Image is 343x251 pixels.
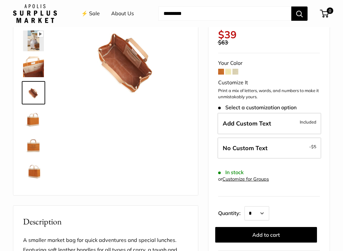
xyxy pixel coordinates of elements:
a: Petite Market Bag in Cognac [22,185,45,208]
h2: Description [23,215,188,228]
img: Petite Market Bag in Cognac [23,56,44,77]
button: Add to cart [215,227,317,243]
img: Petite Market Bag in Cognac [23,134,44,155]
div: Your Color [218,58,320,68]
span: $63 [218,39,228,46]
a: Petite Market Bag in Cognac [22,81,45,104]
div: or [218,175,269,184]
span: Select a customization option [218,104,297,111]
img: Petite Market Bag in Cognac [23,30,44,51]
span: No Custom Text [223,144,268,152]
div: Customize It [218,78,320,88]
a: 0 [321,10,329,18]
img: Apolis: Surplus Market [13,4,57,23]
span: Included [300,118,316,126]
img: Petite Market Bag in Cognac [23,82,44,103]
a: Petite Market Bag in Cognac [22,29,45,53]
img: Petite Market Bag in Cognac [23,160,44,181]
a: Customize for Groups [222,176,269,182]
span: In stock [218,169,244,175]
a: Petite Market Bag in Cognac [22,107,45,130]
a: Petite Market Bag in Cognac [22,159,45,182]
img: Petite Market Bag in Cognac [23,108,44,129]
span: 0 [327,7,333,14]
a: Petite Market Bag in Cognac [22,55,45,78]
a: About Us [111,9,134,18]
button: Search [291,6,308,21]
p: Print a mix of letters, words, and numbers to make it unmistakably yours. [218,88,320,100]
span: - [309,143,316,150]
span: $5 [311,144,316,149]
label: Add Custom Text [218,113,321,134]
input: Search... [158,6,291,21]
span: Add Custom Text [223,120,271,127]
label: Quantity: [218,204,244,221]
label: Leave Blank [218,137,321,159]
img: Petite Market Bag in Cognac [23,186,44,207]
a: Petite Market Bag in Cognac [22,133,45,156]
a: ⚡️ Sale [81,9,100,18]
span: $39 [218,28,237,41]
